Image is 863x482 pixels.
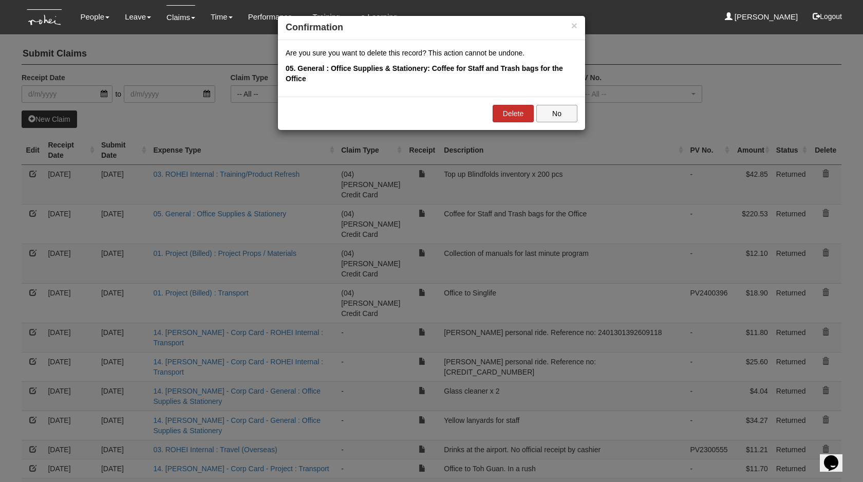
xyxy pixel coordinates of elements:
h4: Confirmation [286,21,577,34]
p: Are you sure you want to delete this record? This action cannot be undone. [286,48,577,58]
button: × [571,20,577,31]
button: No [536,105,577,122]
iframe: chat widget [820,441,853,472]
a: Delete [493,105,534,122]
strong: 05. General : Office Supplies & Stationery: Coffee for Staff and Trash bags for the Office [286,64,563,83]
